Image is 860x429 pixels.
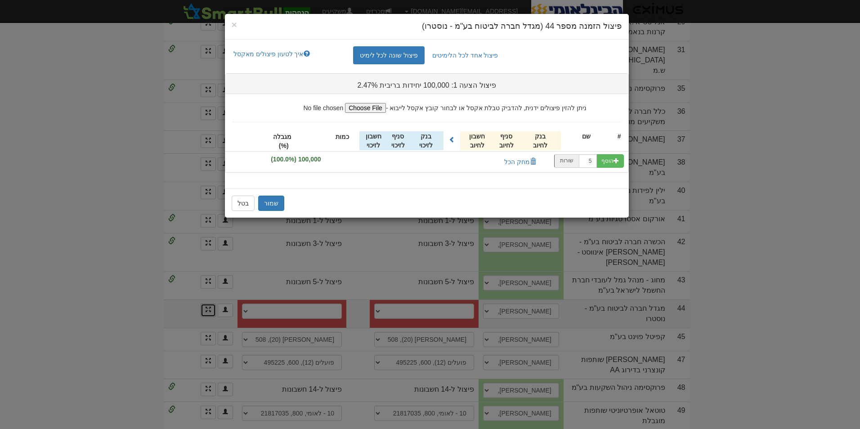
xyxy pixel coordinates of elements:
[333,81,521,89] h3: פיצול הצעה 1: 100,000 יחידות בריבית 2.47%
[266,152,325,166] span: 100,000 (100.0%)
[258,196,284,211] button: שמור
[498,154,542,170] button: מחק הכל
[611,131,621,141] div: #
[422,22,622,31] span: פיצול הזמנה מספר 44 (מגדל חברה לביטוח בע"מ - נוסטרו)
[228,46,316,62] a: איך לטעון פיצולים מאקסל
[232,19,237,30] span: ×
[560,157,573,164] small: שורות
[276,132,292,151] div: מגבלה (%)
[519,131,561,150] div: בנק לחיוב
[426,46,505,64] a: פיצול אחד לכל הלימיטים
[326,132,359,142] div: כמות
[596,154,624,168] button: הוסף
[460,131,494,150] div: חשבון לחיוב
[232,196,255,211] button: בטל
[408,131,443,150] div: בנק לזיכוי
[359,131,387,150] div: חשבון לזיכוי
[232,20,237,29] button: Close
[387,131,408,150] div: סניף לזיכוי
[353,46,425,64] a: פיצול שונה לכל לימיט
[494,131,519,150] div: סניף לחיוב
[561,131,611,141] div: שם
[225,94,628,113] div: ניתן להזין פיצולים ידנית, להדביק טבלת אקסל או לבחור קובץ אקסל לייבוא -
